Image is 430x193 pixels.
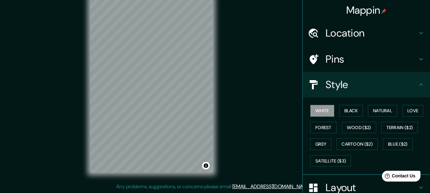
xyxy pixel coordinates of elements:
button: Cartoon ($2) [336,138,378,150]
h4: Location [326,27,417,39]
button: Forest [310,122,337,134]
h4: Pins [326,53,417,65]
button: White [310,105,334,117]
button: Natural [368,105,397,117]
div: Pins [303,46,430,72]
h4: Mappin [346,4,387,17]
div: Style [303,72,430,97]
h4: Style [326,78,417,91]
button: Blue ($2) [383,138,413,150]
button: Black [339,105,363,117]
iframe: Help widget launcher [373,168,423,186]
button: Satellite ($3) [310,155,351,167]
div: Location [303,20,430,46]
button: Terrain ($2) [381,122,418,134]
button: Love [402,105,423,117]
a: [EMAIL_ADDRESS][DOMAIN_NAME] [232,183,311,190]
p: Any problems, suggestions, or concerns please email . [116,183,312,190]
button: Wood ($2) [342,122,376,134]
button: Grey [310,138,331,150]
img: pin-icon.png [381,9,386,14]
button: Toggle attribution [202,162,210,169]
